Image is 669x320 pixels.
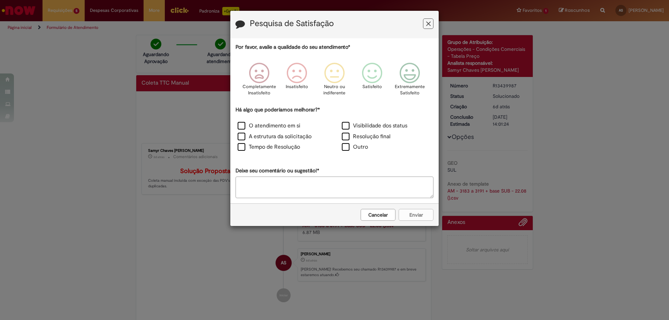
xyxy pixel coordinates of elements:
[362,84,382,90] p: Satisfeito
[236,106,433,153] div: Há algo que poderíamos melhorar?*
[361,209,395,221] button: Cancelar
[238,133,312,141] label: A estrutura da solicitação
[236,167,319,174] label: Deixe seu comentário ou sugestão!*
[236,44,350,51] label: Por favor, avalie a qualidade do seu atendimento*
[395,84,425,96] p: Extremamente Satisfeito
[317,57,352,105] div: Neutro ou indiferente
[342,122,407,130] label: Visibilidade dos status
[354,57,390,105] div: Satisfeito
[279,57,315,105] div: Insatisfeito
[286,84,308,90] p: Insatisfeito
[392,57,428,105] div: Extremamente Satisfeito
[250,19,334,28] label: Pesquisa de Satisfação
[243,84,276,96] p: Completamente Insatisfeito
[238,143,300,151] label: Tempo de Resolução
[238,122,300,130] label: O atendimento em si
[241,57,277,105] div: Completamente Insatisfeito
[342,143,368,151] label: Outro
[342,133,391,141] label: Resolução final
[322,84,347,96] p: Neutro ou indiferente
